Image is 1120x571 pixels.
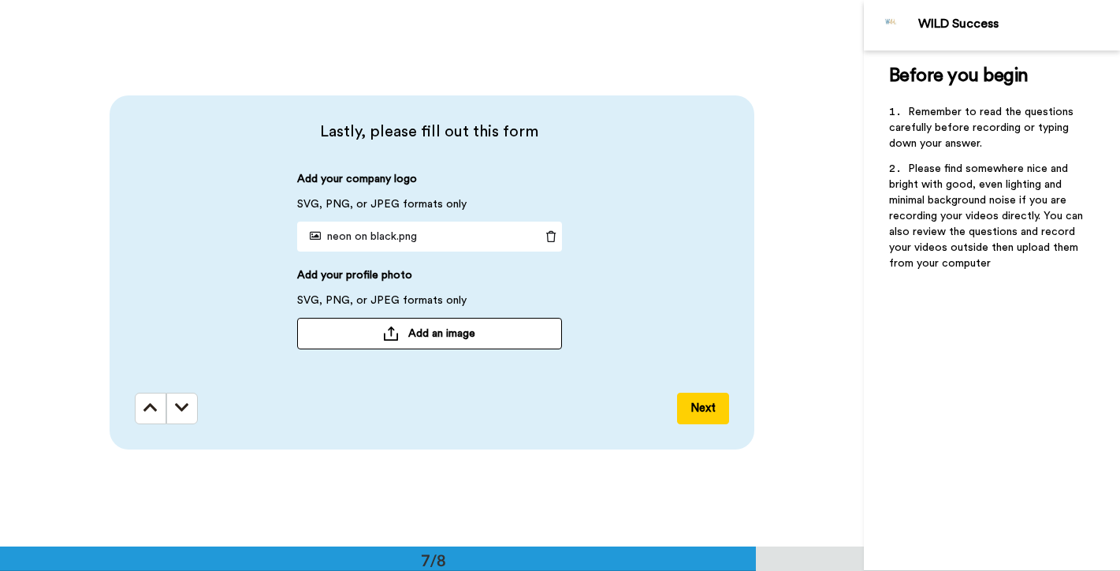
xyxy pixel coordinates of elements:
span: SVG, PNG, or JPEG formats only [297,293,467,318]
span: Before you begin [889,66,1029,85]
button: Next [677,393,729,424]
img: Profile Image [873,6,910,44]
span: Lastly, please fill out this form [135,121,724,143]
span: Please find somewhere nice and bright with good, even lighting and minimal background noise if yo... [889,163,1086,269]
div: WILD Success [918,17,1119,32]
span: SVG, PNG, or JPEG formats only [297,196,467,222]
div: 7/8 [396,549,471,571]
span: Add your company logo [297,171,417,196]
span: neon on black.png [303,231,417,242]
span: Remember to read the questions carefully before recording or typing down your answer. [889,106,1077,149]
button: Add an image [297,318,562,349]
span: Add your profile photo [297,267,412,293]
span: Add an image [408,326,475,341]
